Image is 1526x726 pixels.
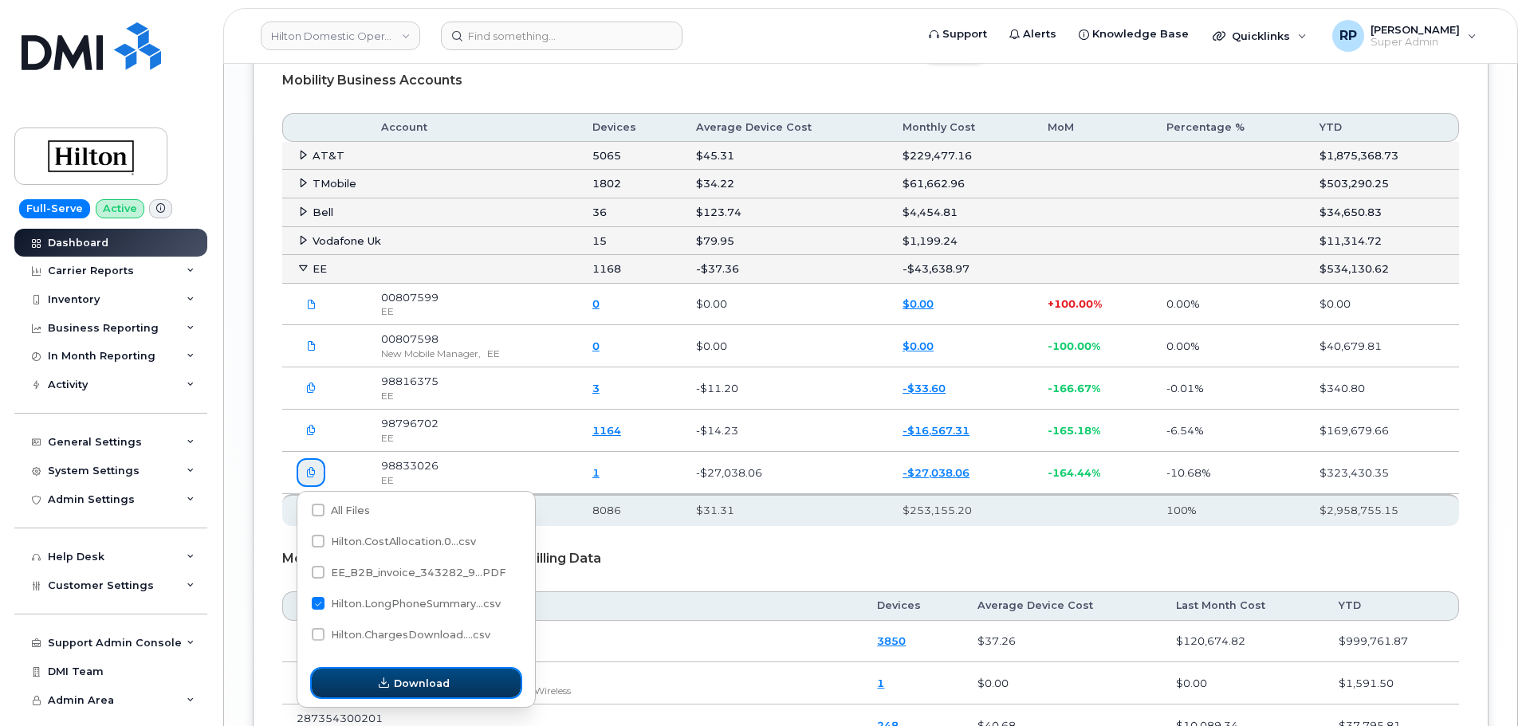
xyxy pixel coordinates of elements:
a: -$33.60 [903,382,946,394]
div: Quicklinks [1202,20,1318,52]
a: 1 [877,677,884,689]
th: YTD [1305,113,1459,142]
td: 0.00% [1152,284,1305,326]
button: Download [312,669,521,697]
span: -100.00% [1048,339,1100,352]
td: $0.00 [1305,284,1459,326]
a: 0 [592,297,600,310]
td: $1,875,368.73 [1305,142,1459,171]
th: Account [367,113,578,142]
a: Hilton.EE.CostAllocation.082025.csv [297,332,327,360]
td: 1802 [578,170,682,198]
iframe: Messenger Launcher [1457,657,1514,714]
th: YTD [1324,591,1459,620]
span: EE [487,347,500,359]
td: -10.68% [1152,452,1305,494]
span: EE [381,474,394,486]
td: $61,662.96 [888,170,1033,198]
td: $40,679.81 [1305,325,1459,367]
input: Find something... [441,22,682,50]
span: EE_B2B_invoice_343282_98833026_20250822_20250823065854.PDF [312,569,506,581]
a: Support [918,18,998,50]
a: Knowledge Base [1068,18,1200,50]
td: $340.80 [1305,367,1459,410]
a: -$16,567.31 [903,424,969,437]
td: 5065 [578,142,682,171]
a: 3850 [877,634,906,647]
td: $1,199.24 [888,227,1033,256]
a: 3 [592,382,600,394]
td: -6.54% [1152,410,1305,452]
td: $120,674.82 [1162,621,1324,663]
th: Devices [863,591,962,620]
a: 1164 [592,424,621,437]
span: Alerts [1023,26,1056,42]
div: Ryan Partack [1321,20,1488,52]
th: MoM [1033,113,1152,142]
td: $503,290.25 [1305,170,1459,198]
span: Vodafone Uk [313,234,381,247]
th: $253,155.20 [888,494,1033,526]
span: AT&T Wireless [507,685,571,697]
td: $34.22 [682,170,888,198]
span: Hilton.ChargesDownload....csv [331,629,490,641]
span: Super Admin [1371,36,1460,49]
a: 1 [592,466,600,479]
span: RP [1339,26,1357,45]
td: -$37.36 [682,255,888,284]
a: Hilton.EE.CostAllocation.082025.csv [297,290,327,318]
span: -165.18% [1048,424,1100,437]
td: $169,679.66 [1305,410,1459,452]
a: Hilton Domestic Operating Company Inc [261,22,420,50]
a: -$27,038.06 [903,466,969,479]
td: $45.31 [682,142,888,171]
span: Hilton.LongPhoneSummary...csv [331,598,501,610]
a: $0.00 [903,339,934,352]
th: Account [282,591,863,620]
span: Knowledge Base [1092,26,1189,42]
td: $79.95 [682,227,888,256]
th: 100% [1152,494,1305,526]
span: Hilton.CostAllocation.0...csv [331,536,476,547]
td: $11,314.72 [1305,227,1459,256]
a: 0 [592,339,600,352]
span: -166.67% [1048,382,1100,394]
span: AT&T [313,149,344,162]
td: $0.00 [682,284,888,326]
span: 98816375 [381,375,439,387]
td: -$43,638.97 [888,255,1033,284]
th: Last Month Cost [1162,591,1324,620]
span: EE [381,390,394,402]
span: 287354300201 [297,712,383,724]
a: $0.00 [903,297,934,310]
td: 36 [578,198,682,227]
td: $999,761.87 [1324,621,1459,663]
span: New Mobile Manager, [381,347,481,359]
div: Mobility Business Accounts [282,61,1459,100]
th: 8086 [578,494,682,526]
td: 15 [578,227,682,256]
span: EE_B2B_invoice_343282_9...PDF [331,567,506,579]
span: EE [381,432,394,444]
span: EE [381,305,394,317]
span: Download [394,676,450,691]
span: Bell [313,206,333,218]
td: 1168 [578,255,682,284]
span: Hilton.CostAllocation.082025.csv [312,538,476,550]
span: Hilton.ChargesDownload.082025.csv [312,631,490,643]
th: Average Device Cost [682,113,888,142]
td: -$14.23 [682,410,888,452]
td: $0.00 [682,325,888,367]
span: Hilton.LongPhoneSummary.082025.csv [312,600,501,612]
td: $534,130.62 [1305,255,1459,284]
td: $1,591.50 [1324,662,1459,704]
span: 00807599 [381,291,439,304]
span: EE [313,262,327,275]
td: $0.00 [1162,662,1324,704]
span: All Files [331,504,370,516]
span: + [1048,297,1054,310]
td: $34,650.83 [1305,198,1459,227]
th: Devices [578,113,682,142]
th: Average Device Cost [963,591,1162,620]
span: TMobile [313,177,356,190]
